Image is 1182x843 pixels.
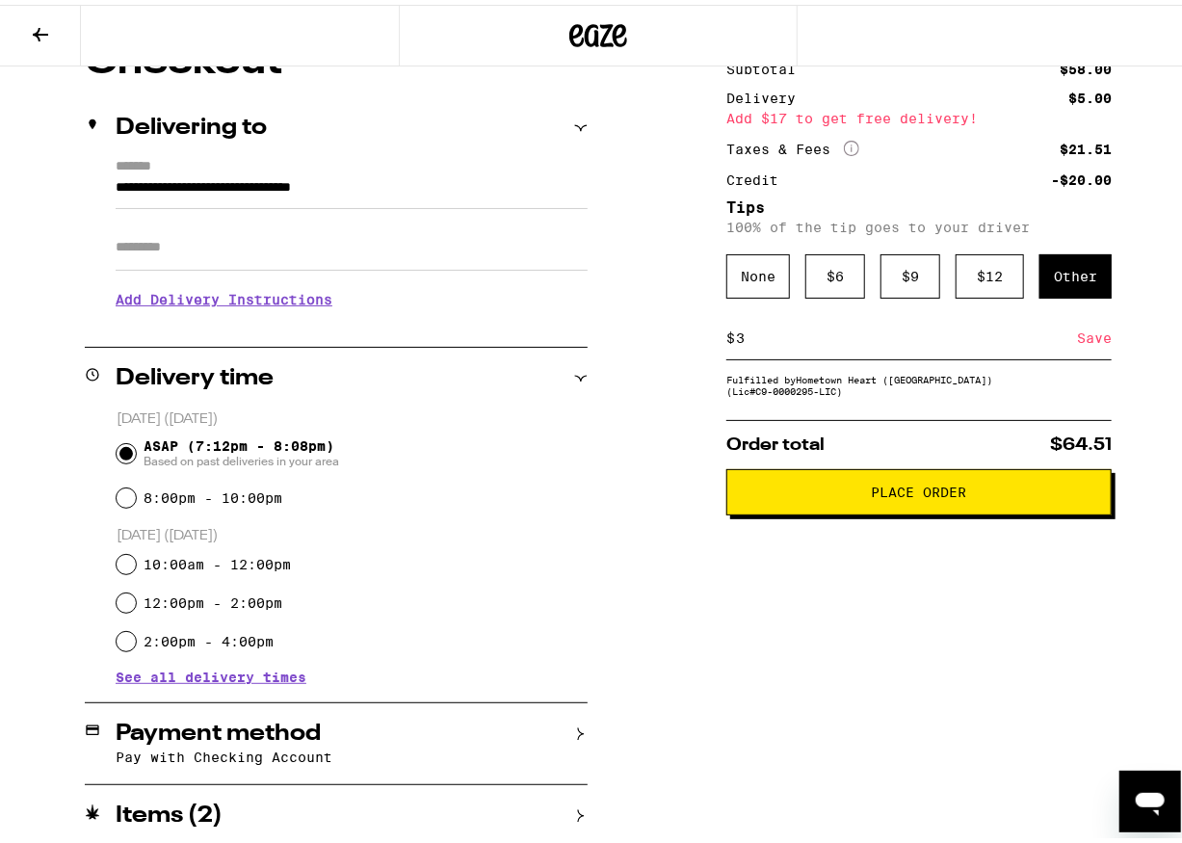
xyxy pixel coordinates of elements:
button: See all delivery times [116,666,306,679]
div: $21.51 [1060,138,1112,151]
span: Based on past deliveries in your area [144,449,339,464]
div: Delivery [726,87,809,100]
h5: Tips [726,196,1112,211]
div: Other [1039,250,1112,294]
button: Place Order [726,464,1112,511]
div: $58.00 [1060,58,1112,71]
div: $ 9 [880,250,940,294]
p: Pay with Checking Account [116,745,588,760]
div: $ 6 [805,250,865,294]
div: $5.00 [1068,87,1112,100]
div: Save [1077,312,1112,355]
p: 100% of the tip goes to your driver [726,215,1112,230]
span: Order total [726,432,825,449]
label: 8:00pm - 10:00pm [144,486,282,501]
span: Place Order [872,481,967,494]
div: -$20.00 [1051,169,1112,182]
h2: Items ( 2 ) [116,800,223,823]
div: Fulfilled by Hometown Heart ([GEOGRAPHIC_DATA]) (Lic# C9-0000295-LIC ) [726,369,1112,392]
label: 10:00am - 12:00pm [144,552,291,567]
div: $ 12 [956,250,1024,294]
div: Add $17 to get free delivery! [726,107,1112,120]
p: [DATE] ([DATE]) [117,406,588,424]
div: Taxes & Fees [726,136,859,153]
div: None [726,250,790,294]
label: 12:00pm - 2:00pm [144,591,282,606]
iframe: Button to launch messaging window [1119,766,1181,828]
h2: Delivering to [116,112,267,135]
span: $64.51 [1050,432,1112,449]
div: $ [726,312,735,355]
div: Credit [726,169,792,182]
input: 0 [735,325,1077,342]
p: [DATE] ([DATE]) [117,522,588,540]
h2: Payment method [116,718,321,741]
h2: Delivery time [116,362,274,385]
span: ASAP (7:12pm - 8:08pm) [144,434,339,464]
p: We'll contact you at [PHONE_NUMBER] when we arrive [116,317,588,332]
div: Subtotal [726,58,809,71]
label: 2:00pm - 4:00pm [144,629,274,645]
h3: Add Delivery Instructions [116,273,588,317]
